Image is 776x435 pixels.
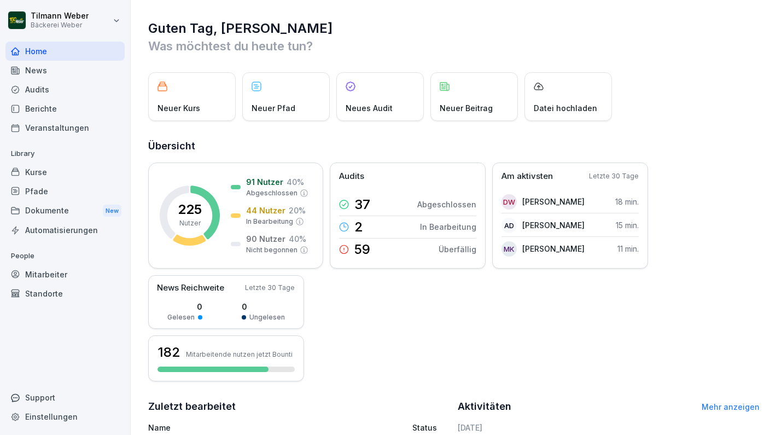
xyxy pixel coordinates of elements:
p: 18 min. [615,196,639,207]
div: New [103,205,121,217]
h2: Zuletzt bearbeitet [148,399,450,414]
div: Dokumente [5,201,125,221]
h3: 182 [157,343,180,362]
p: 40 % [289,233,306,245]
h2: Übersicht [148,138,760,154]
p: Überfällig [439,243,476,255]
h1: Guten Tag, [PERSON_NAME] [148,20,760,37]
p: Neuer Kurs [157,102,200,114]
p: Abgeschlossen [246,188,297,198]
p: 40 % [287,176,304,188]
p: [PERSON_NAME] [522,219,585,231]
a: Berichte [5,99,125,118]
p: 90 Nutzer [246,233,285,245]
p: 0 [242,301,285,312]
p: Nutzer [179,218,201,228]
p: In Bearbeitung [420,221,476,233]
p: [PERSON_NAME] [522,243,585,254]
div: AD [501,218,517,233]
p: Was möchtest du heute tun? [148,37,760,55]
a: Home [5,42,125,61]
a: Einstellungen [5,407,125,426]
p: Neuer Pfad [252,102,295,114]
a: DokumenteNew [5,201,125,221]
a: Standorte [5,284,125,303]
p: Gelesen [167,312,195,322]
a: Mehr anzeigen [702,402,760,411]
h6: [DATE] [458,422,760,433]
a: Audits [5,80,125,99]
a: Automatisierungen [5,221,125,240]
p: 0 [167,301,202,312]
p: In Bearbeitung [246,217,293,227]
p: 225 [178,203,202,216]
p: Neues Audit [346,102,393,114]
p: 59 [354,243,370,256]
p: Status [412,422,437,433]
p: [PERSON_NAME] [522,196,585,207]
p: 2 [354,221,363,234]
p: Datei hochladen [534,102,597,114]
p: Letzte 30 Tage [245,283,295,293]
p: 91 Nutzer [246,176,283,188]
p: 20 % [289,205,306,216]
p: 44 Nutzer [246,205,285,216]
p: Nicht begonnen [246,245,297,255]
p: 37 [354,198,370,211]
p: Ungelesen [249,312,285,322]
p: Mitarbeitende nutzen jetzt Bounti [186,350,293,358]
p: Abgeschlossen [417,199,476,210]
p: Bäckerei Weber [31,21,89,29]
a: Pfade [5,182,125,201]
p: Audits [339,170,364,183]
p: Library [5,145,125,163]
p: News Reichweite [157,282,224,294]
a: Veranstaltungen [5,118,125,137]
p: Letzte 30 Tage [589,171,639,181]
p: 15 min. [616,219,639,231]
a: Mitarbeiter [5,265,125,284]
p: Am aktivsten [501,170,553,183]
div: DW [501,194,517,210]
a: Kurse [5,163,125,182]
div: Support [5,388,125,407]
div: MK [501,241,517,257]
p: Name [148,422,332,433]
p: Tilmann Weber [31,11,89,21]
p: Neuer Beitrag [440,102,493,114]
a: News [5,61,125,80]
p: People [5,247,125,265]
h2: Aktivitäten [458,399,511,414]
p: 11 min. [617,243,639,254]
